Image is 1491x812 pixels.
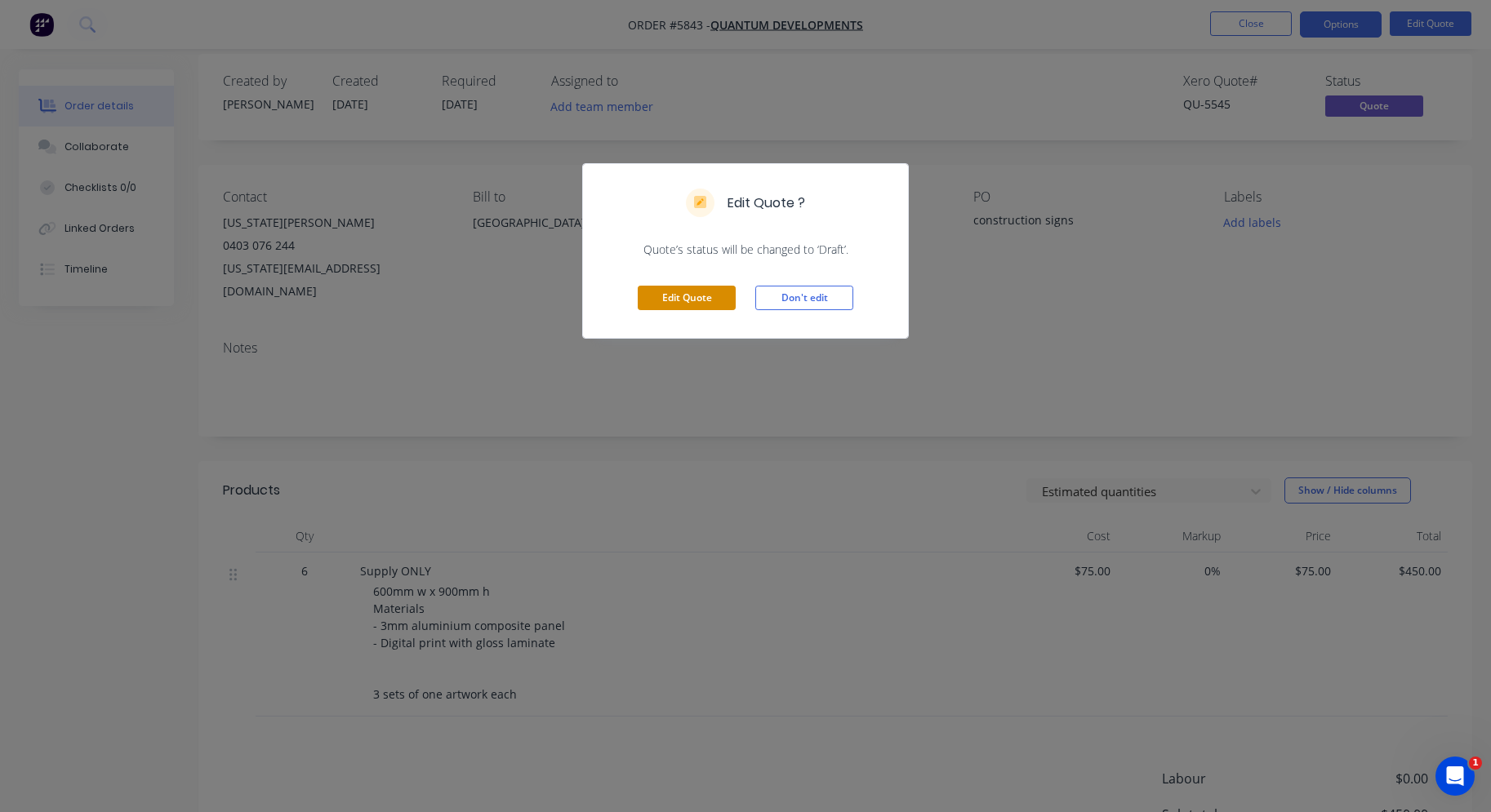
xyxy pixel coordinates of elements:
h5: Edit Quote ? [728,193,805,213]
iframe: Intercom live chat [1435,757,1475,796]
button: Edit Quote [638,286,736,310]
button: Don't edit [755,286,853,310]
span: 1 [1469,757,1482,770]
span: Quote’s status will be changed to ‘Draft’. [603,242,888,258]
